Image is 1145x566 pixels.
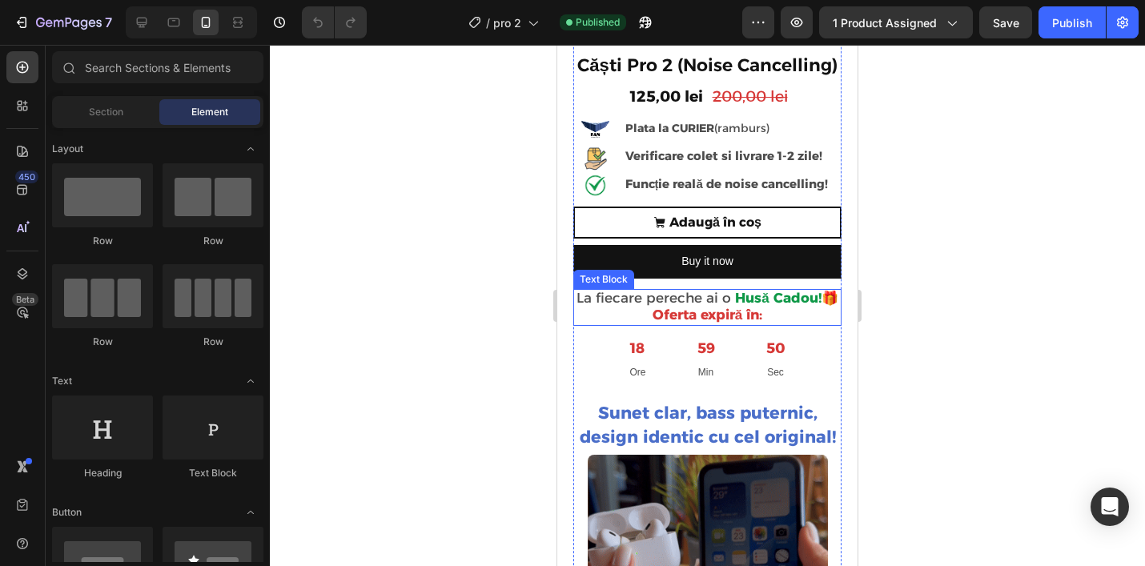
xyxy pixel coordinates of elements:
button: Save [979,6,1032,38]
div: Row [52,335,153,349]
span: 1 product assigned [833,14,937,31]
div: Publish [1052,14,1092,31]
div: Undo/Redo [302,6,367,38]
span: Text [52,374,72,388]
input: Search Sections & Elements [52,51,263,83]
span: Toggle open [238,500,263,525]
span: Save [993,16,1019,30]
span: / [486,14,490,31]
div: 450 [15,171,38,183]
span: Published [576,15,620,30]
span: Layout [52,142,83,156]
div: Row [163,335,263,349]
button: 1 product assigned [819,6,973,38]
button: Publish [1039,6,1106,38]
div: Open Intercom Messenger [1091,488,1129,526]
span: Toggle open [238,136,263,162]
div: Row [163,234,263,248]
span: Element [191,105,228,119]
div: Row [52,234,153,248]
iframe: Design area [557,45,858,566]
p: 7 [105,13,112,32]
button: 7 [6,6,119,38]
span: Toggle open [238,368,263,394]
div: Beta [12,293,38,306]
div: Text Block [163,466,263,480]
span: Section [89,105,123,119]
span: Button [52,505,82,520]
span: pro 2 [493,14,521,31]
div: Heading [52,466,153,480]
